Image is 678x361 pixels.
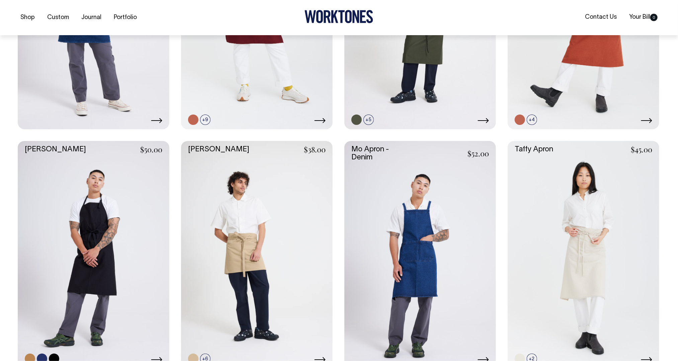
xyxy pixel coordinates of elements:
[363,115,374,125] span: +5
[527,115,537,125] span: +4
[111,12,140,23] a: Portfolio
[200,115,210,125] span: +9
[650,14,658,21] span: 0
[626,12,660,23] a: Your Bill0
[79,12,104,23] a: Journal
[45,12,72,23] a: Custom
[18,12,37,23] a: Shop
[582,12,619,23] a: Contact Us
